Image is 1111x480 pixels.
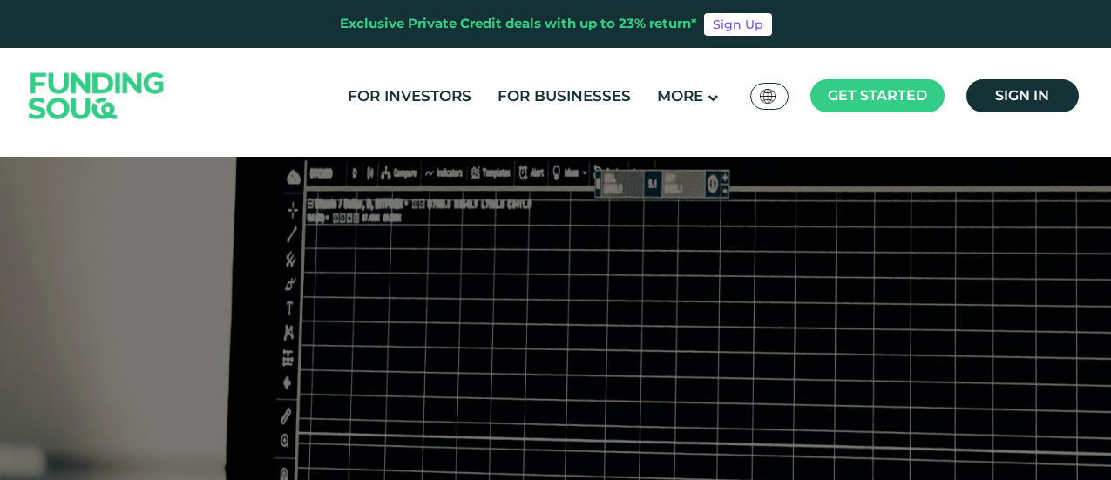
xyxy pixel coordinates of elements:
[760,89,776,104] img: SA Flag
[340,14,697,34] div: Exclusive Private Credit deals with up to 23% return*
[995,87,1049,104] span: Sign in
[343,82,476,111] a: For Investors
[828,87,927,104] span: Get started
[657,87,703,105] span: More
[704,13,772,36] a: Sign Up
[493,82,635,111] a: For Businesses
[11,52,182,140] img: Logo
[966,79,1079,112] a: Sign in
